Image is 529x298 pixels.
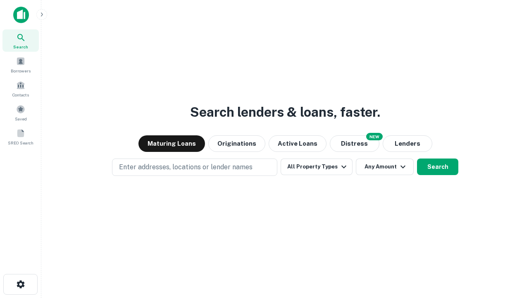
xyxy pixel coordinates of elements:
[356,159,414,175] button: Any Amount
[208,135,265,152] button: Originations
[12,91,29,98] span: Contacts
[13,7,29,23] img: capitalize-icon.png
[119,162,253,172] p: Enter addresses, locations or lender names
[330,135,379,152] button: Search distressed loans with lien and other non-mortgage details.
[190,102,380,122] h3: Search lenders & loans, faster.
[2,53,39,76] a: Borrowers
[13,43,28,50] span: Search
[488,232,529,272] iframe: Chat Widget
[2,77,39,100] a: Contacts
[281,159,353,175] button: All Property Types
[112,159,277,176] button: Enter addresses, locations or lender names
[8,139,33,146] span: SREO Search
[269,135,326,152] button: Active Loans
[15,115,27,122] span: Saved
[138,135,205,152] button: Maturing Loans
[2,101,39,124] a: Saved
[417,159,458,175] button: Search
[383,135,432,152] button: Lenders
[2,125,39,148] a: SREO Search
[2,29,39,52] a: Search
[366,133,383,140] div: NEW
[11,67,31,74] span: Borrowers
